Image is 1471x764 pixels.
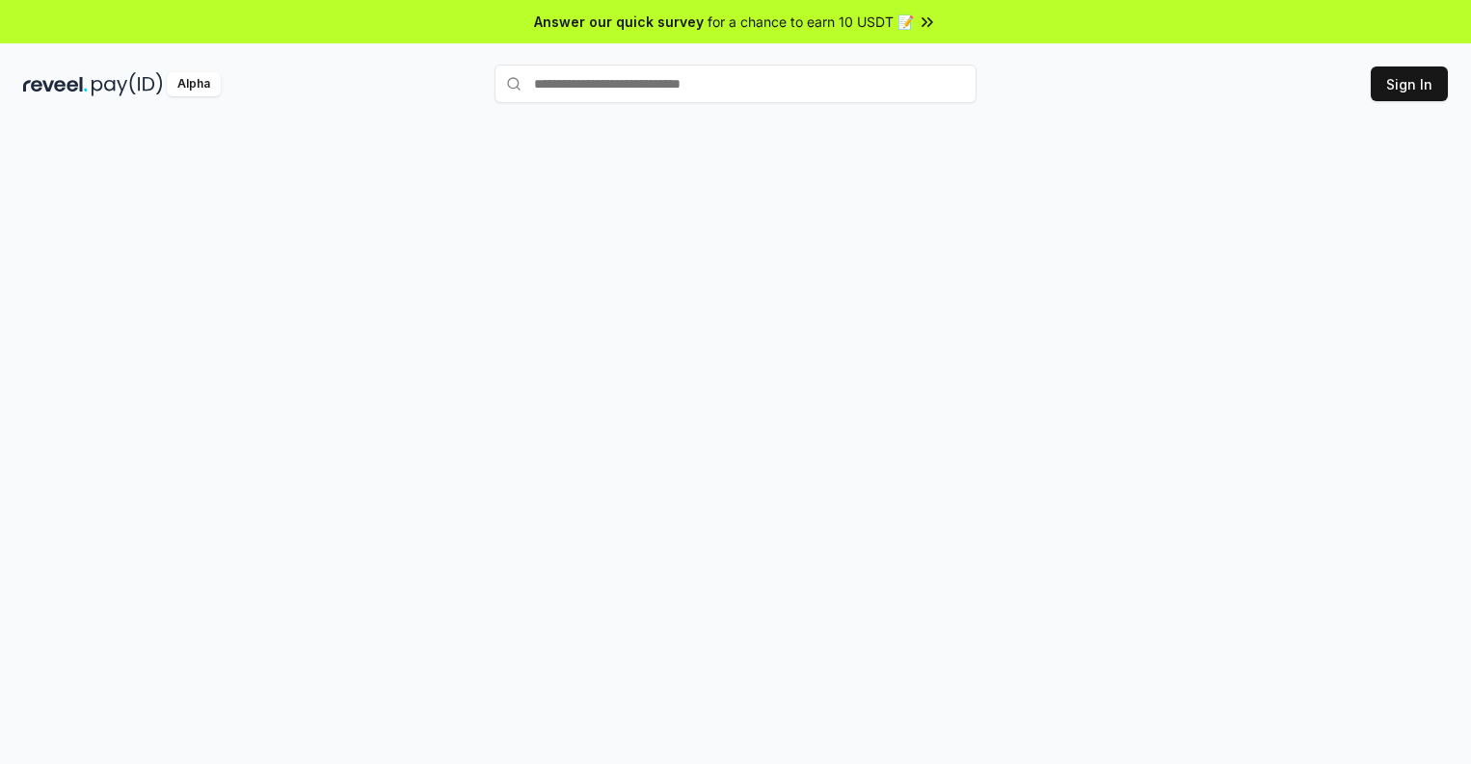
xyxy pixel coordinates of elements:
[534,12,704,32] span: Answer our quick survey
[167,72,221,96] div: Alpha
[92,72,163,96] img: pay_id
[708,12,914,32] span: for a chance to earn 10 USDT 📝
[23,72,88,96] img: reveel_dark
[1371,66,1448,101] button: Sign In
